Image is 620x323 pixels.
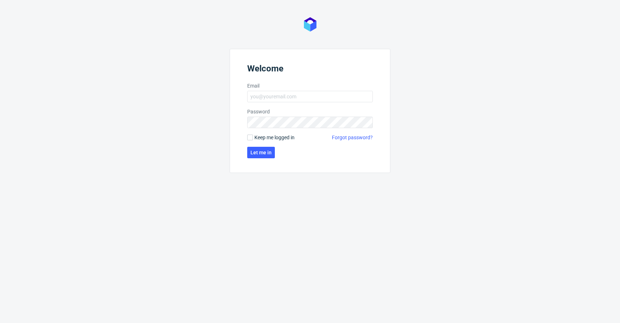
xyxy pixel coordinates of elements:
[247,64,373,76] header: Welcome
[247,147,275,158] button: Let me in
[254,134,295,141] span: Keep me logged in
[247,108,373,115] label: Password
[250,150,272,155] span: Let me in
[332,134,373,141] a: Forgot password?
[247,82,373,89] label: Email
[247,91,373,102] input: you@youremail.com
